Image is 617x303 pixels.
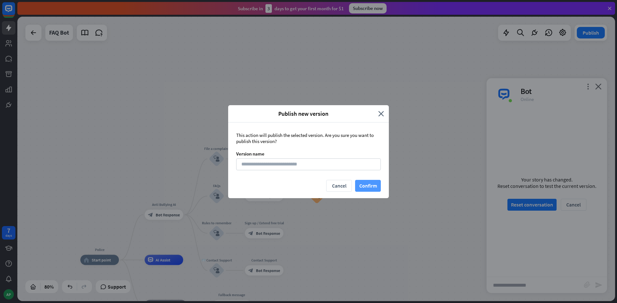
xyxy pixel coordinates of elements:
[236,132,381,144] div: This action will publish the selected version. Are you sure you want to publish this version?
[326,180,352,192] button: Cancel
[236,151,381,157] div: Version name
[355,180,381,192] button: Confirm
[233,110,373,117] span: Publish new version
[5,3,24,22] button: Open LiveChat chat widget
[378,110,384,117] i: close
